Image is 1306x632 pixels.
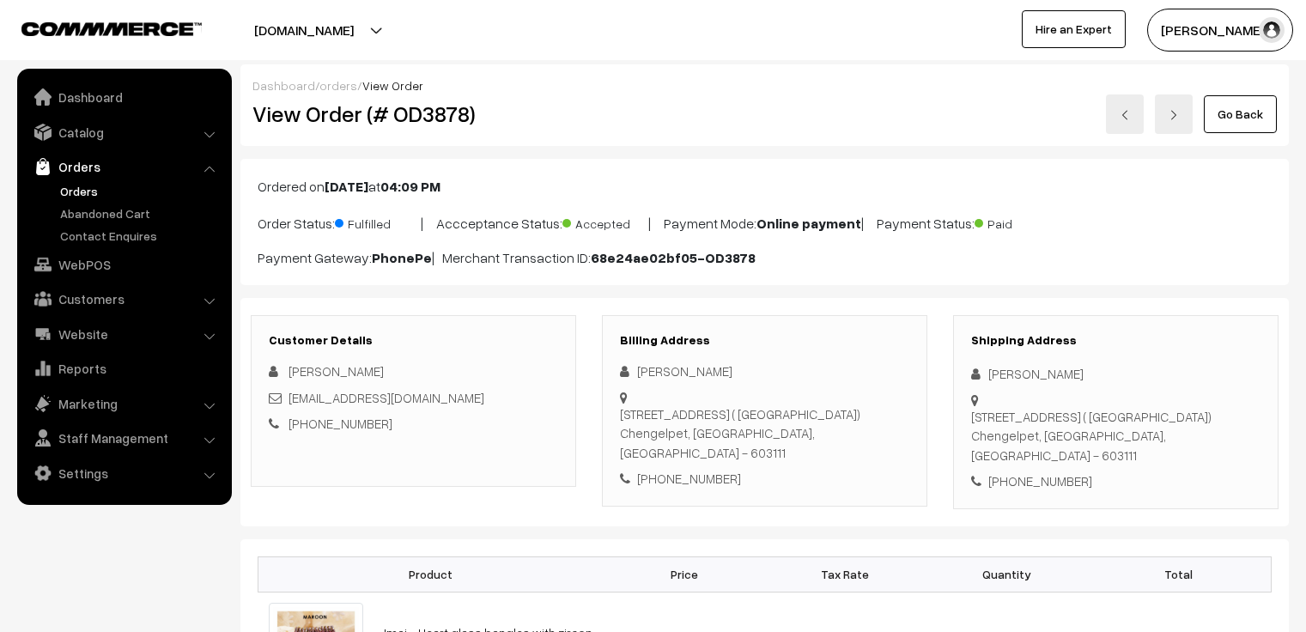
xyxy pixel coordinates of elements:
a: Hire an Expert [1022,10,1126,48]
span: [PERSON_NAME] [289,363,384,379]
span: Paid [975,210,1060,233]
img: right-arrow.png [1169,110,1179,120]
a: Marketing [21,388,226,419]
button: [PERSON_NAME] [1147,9,1293,52]
th: Tax Rate [764,556,926,592]
div: [STREET_ADDRESS] ( [GEOGRAPHIC_DATA]) Chengelpet, [GEOGRAPHIC_DATA], [GEOGRAPHIC_DATA] - 603111 [971,407,1260,465]
a: Orders [56,182,226,200]
p: Ordered on at [258,176,1272,197]
a: Contact Enquires [56,227,226,245]
div: [PERSON_NAME] [620,362,909,381]
a: Dashboard [252,78,315,93]
b: [DATE] [325,178,368,195]
span: View Order [362,78,423,93]
img: user [1259,17,1285,43]
th: Total [1087,556,1272,592]
a: Orders [21,151,226,182]
b: Online payment [756,215,861,232]
th: Product [258,556,604,592]
button: [DOMAIN_NAME] [194,9,414,52]
p: Order Status: | Accceptance Status: | Payment Mode: | Payment Status: [258,210,1272,234]
h3: Billing Address [620,333,909,348]
div: / / [252,76,1277,94]
a: Staff Management [21,422,226,453]
a: Website [21,319,226,349]
a: [EMAIL_ADDRESS][DOMAIN_NAME] [289,390,484,405]
b: 04:09 PM [380,178,440,195]
b: 68e24ae02bf05-OD3878 [591,249,756,266]
h3: Shipping Address [971,333,1260,348]
a: Settings [21,458,226,489]
a: Abandoned Cart [56,204,226,222]
a: Customers [21,283,226,314]
span: Fulfilled [335,210,421,233]
img: left-arrow.png [1120,110,1130,120]
th: Quantity [926,556,1087,592]
span: Accepted [562,210,648,233]
p: Payment Gateway: | Merchant Transaction ID: [258,247,1272,268]
a: WebPOS [21,249,226,280]
a: Go Back [1204,95,1277,133]
a: [PHONE_NUMBER] [289,416,392,431]
div: [PHONE_NUMBER] [971,471,1260,491]
h3: Customer Details [269,333,558,348]
a: Dashboard [21,82,226,112]
b: PhonePe [372,249,432,266]
img: COMMMERCE [21,22,202,35]
a: Catalog [21,117,226,148]
div: [STREET_ADDRESS] ( [GEOGRAPHIC_DATA]) Chengelpet, [GEOGRAPHIC_DATA], [GEOGRAPHIC_DATA] - 603111 [620,404,909,463]
div: [PERSON_NAME] [971,364,1260,384]
a: Reports [21,353,226,384]
th: Price [604,556,765,592]
a: orders [319,78,357,93]
a: COMMMERCE [21,17,172,38]
div: [PHONE_NUMBER] [620,469,909,489]
h2: View Order (# OD3878) [252,100,577,127]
